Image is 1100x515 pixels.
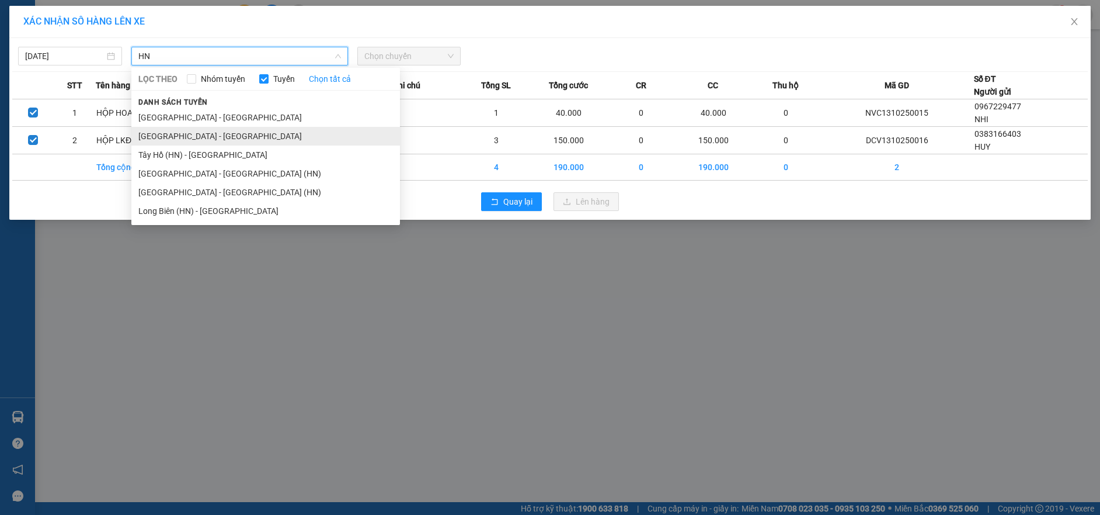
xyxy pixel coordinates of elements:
td: 40.000 [531,99,607,127]
td: 1 [54,99,95,127]
span: Quay lại [503,195,532,208]
span: Website [114,62,142,71]
strong: CÔNG TY TNHH VĨNH QUANG [87,20,246,32]
span: CR [636,79,646,92]
td: 190.000 [531,154,607,181]
img: logo [12,18,67,73]
strong: Hotline : 0889 23 23 23 [128,49,204,58]
td: NVC1310250015 [820,99,973,127]
td: DCV1310250016 [820,127,973,154]
strong: : [DOMAIN_NAME] [114,60,218,71]
td: 0 [751,127,820,154]
span: 0967229477 [974,102,1021,111]
td: --- [392,127,462,154]
span: Thu hộ [772,79,799,92]
td: 3 [462,127,531,154]
input: 13/10/2025 [25,50,105,63]
span: 0383166403 [974,129,1021,139]
td: Tổng cộng [96,154,165,181]
span: Nhóm tuyến [196,72,250,85]
td: 0 [751,154,820,181]
button: uploadLên hàng [554,192,619,211]
td: 1 [462,99,531,127]
td: 190.000 [676,154,751,181]
td: 4 [462,154,531,181]
td: 2 [820,154,973,181]
strong: PHIẾU GỬI HÀNG [119,34,214,47]
td: 150.000 [676,127,751,154]
li: [GEOGRAPHIC_DATA] - [GEOGRAPHIC_DATA] [131,108,400,127]
td: 0 [606,99,676,127]
span: Tổng SL [481,79,511,92]
li: [GEOGRAPHIC_DATA] - [GEOGRAPHIC_DATA] (HN) [131,164,400,183]
li: Tây Hồ (HN) - [GEOGRAPHIC_DATA] [131,146,400,164]
span: CC [708,79,718,92]
td: 0 [606,154,676,181]
span: Danh sách tuyến [131,97,215,108]
li: [GEOGRAPHIC_DATA] - [GEOGRAPHIC_DATA] [131,127,400,146]
span: close [1070,17,1079,26]
span: Mã GD [885,79,909,92]
td: 150.000 [531,127,607,154]
td: 0 [751,99,820,127]
td: HỘP LKĐT [96,127,165,154]
li: [GEOGRAPHIC_DATA] - [GEOGRAPHIC_DATA] (HN) [131,183,400,202]
span: LỌC THEO [138,72,177,85]
span: rollback [490,198,499,207]
span: STT [67,79,82,92]
td: --- [392,99,462,127]
td: 0 [606,127,676,154]
a: Chọn tất cả [309,72,351,85]
td: HỘP HOA [96,99,165,127]
span: Chọn chuyến [364,47,454,65]
span: XÁC NHẬN SỐ HÀNG LÊN XE [23,16,145,27]
li: Long Biên (HN) - [GEOGRAPHIC_DATA] [131,202,400,220]
span: Tên hàng [96,79,130,92]
div: Số ĐT Người gửi [974,72,1011,98]
button: rollbackQuay lại [481,192,542,211]
span: Tổng cước [549,79,588,92]
td: 2 [54,127,95,154]
span: Tuyến [269,72,300,85]
button: Close [1058,6,1091,39]
span: Ghi chú [392,79,420,92]
span: NHI [974,115,988,124]
span: HUY [974,142,990,151]
td: 40.000 [676,99,751,127]
span: down [335,53,342,60]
